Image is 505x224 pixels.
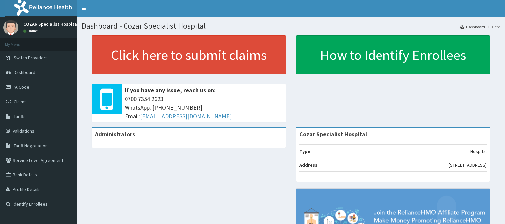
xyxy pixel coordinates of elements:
span: Tariff Negotiation [14,143,48,149]
h1: Dashboard - Cozar Specialist Hospital [82,22,500,30]
span: Tariffs [14,113,26,119]
span: 0700 7354 2623 WhatsApp: [PHONE_NUMBER] Email: [125,95,283,120]
a: [EMAIL_ADDRESS][DOMAIN_NAME] [140,112,232,120]
b: Address [299,162,317,168]
span: Claims [14,99,27,105]
span: Dashboard [14,69,35,75]
a: Online [23,29,39,33]
li: Here [486,24,500,30]
a: How to Identify Enrollees [296,35,490,74]
b: If you have any issue, reach us on: [125,86,216,94]
a: Click here to submit claims [92,35,286,74]
p: Hospital [470,148,487,155]
b: Type [299,148,310,154]
span: Switch Providers [14,55,48,61]
p: COZAR Specialist Hospital [23,22,78,26]
p: [STREET_ADDRESS] [449,162,487,168]
strong: Cozar Specialist Hospital [299,130,367,138]
a: Dashboard [460,24,485,30]
b: Administrators [95,130,135,138]
img: User Image [3,20,18,35]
